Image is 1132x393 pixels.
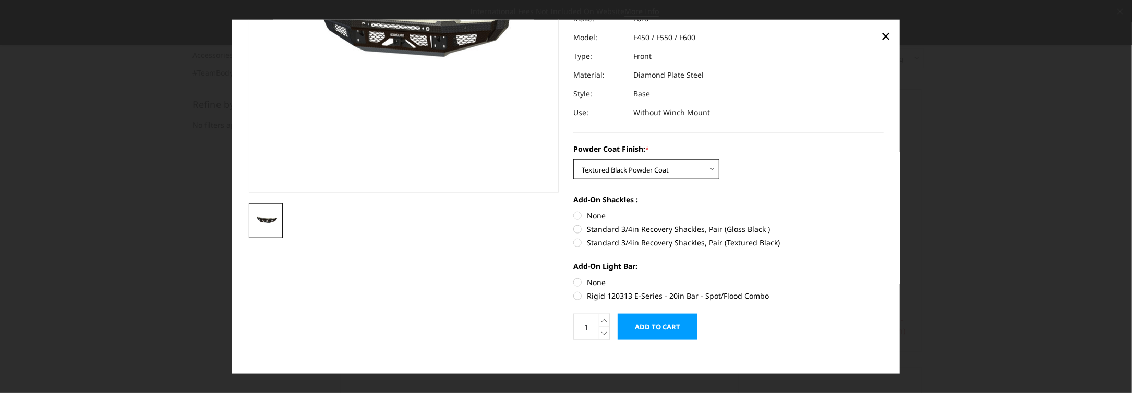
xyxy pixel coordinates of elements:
[633,66,704,84] dd: Diamond Plate Steel
[573,84,625,103] dt: Style:
[573,237,884,248] label: Standard 3/4in Recovery Shackles, Pair (Textured Black)
[573,290,884,301] label: Rigid 120313 E-Series - 20in Bar - Spot/Flood Combo
[573,28,625,47] dt: Model:
[573,210,884,221] label: None
[573,47,625,66] dt: Type:
[878,27,895,44] a: Close
[573,194,884,205] label: Add-On Shackles :
[618,314,697,340] input: Add to Cart
[573,143,884,154] label: Powder Coat Finish:
[573,224,884,235] label: Standard 3/4in Recovery Shackles, Pair (Gloss Black )
[633,103,710,122] dd: Without Winch Mount
[633,28,695,47] dd: F450 / F550 / F600
[573,261,884,272] label: Add-On Light Bar:
[573,277,884,288] label: None
[573,103,625,122] dt: Use:
[633,84,650,103] dd: Base
[633,47,652,66] dd: Front
[252,214,280,227] img: 2023-2025 Ford F450-550 - FT Series - Base Front Bumper
[1080,343,1132,393] iframe: Chat Widget
[882,24,891,46] span: ×
[573,66,625,84] dt: Material:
